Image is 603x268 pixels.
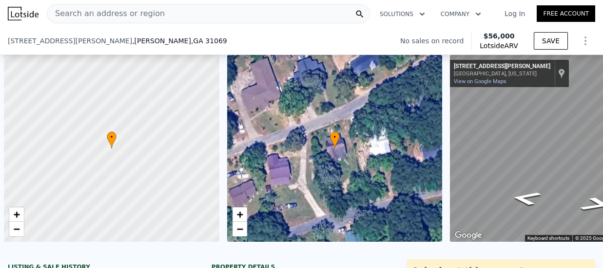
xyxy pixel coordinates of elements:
span: − [236,223,243,235]
span: , GA 31069 [191,37,227,45]
button: Solutions [372,5,433,23]
a: Zoom in [9,207,24,222]
span: • [330,133,340,142]
a: Free Account [537,5,595,22]
a: Zoom out [9,222,24,236]
span: + [14,208,20,220]
div: • [330,131,340,148]
img: Google [452,229,485,242]
div: No sales on record [400,36,471,46]
span: , [PERSON_NAME] [132,36,227,46]
span: + [236,208,243,220]
div: • [107,131,117,148]
span: [STREET_ADDRESS][PERSON_NAME] [8,36,132,46]
button: Show Options [576,31,595,51]
button: SAVE [534,32,568,50]
img: Lotside [8,7,39,20]
a: Log In [493,9,537,18]
a: Show location on map [558,68,565,79]
span: • [107,133,117,142]
a: View on Google Maps [454,78,506,85]
div: [GEOGRAPHIC_DATA], [US_STATE] [454,71,550,77]
span: − [14,223,20,235]
a: Zoom out [233,222,247,236]
div: [STREET_ADDRESS][PERSON_NAME] [454,63,550,71]
a: Zoom in [233,207,247,222]
button: Company [433,5,489,23]
a: Open this area in Google Maps (opens a new window) [452,229,485,242]
path: Go Northeast, Betty St [498,188,554,209]
span: $56,000 [484,32,515,40]
span: Search an address or region [47,8,165,19]
button: Keyboard shortcuts [527,235,569,242]
span: Lotside ARV [480,41,518,51]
